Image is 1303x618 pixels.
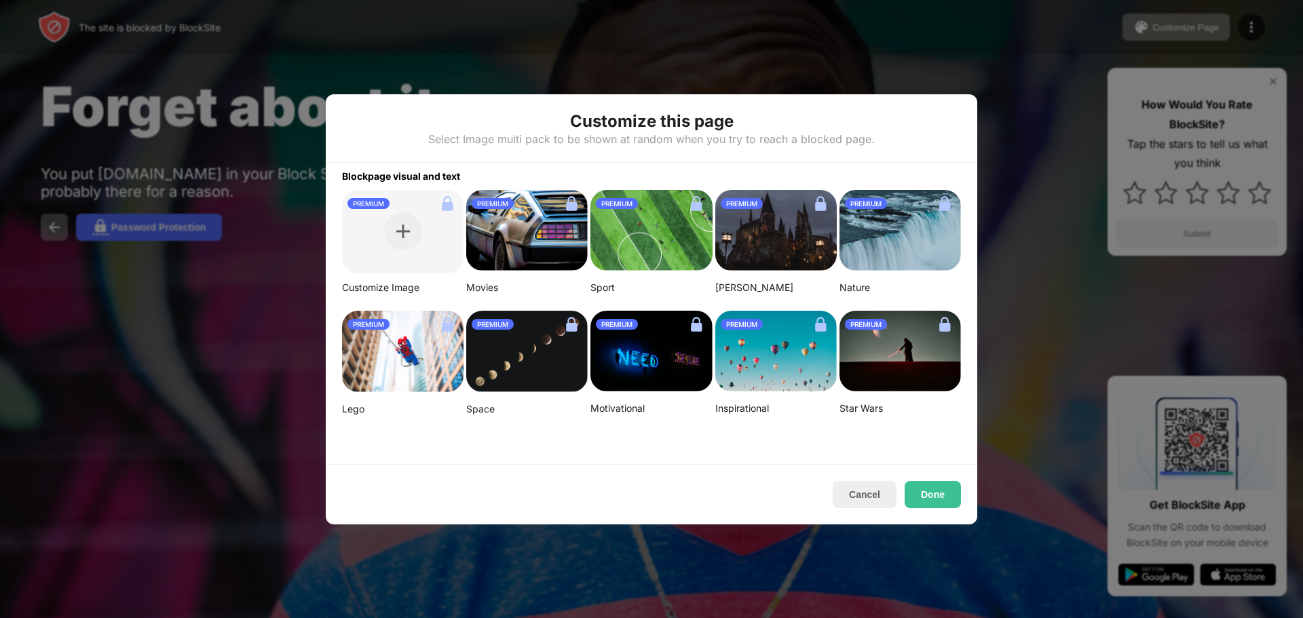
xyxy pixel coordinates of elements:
div: PREMIUM [596,319,638,330]
img: lock.svg [436,313,458,335]
div: Customize this page [570,111,734,132]
img: lock.svg [810,313,831,335]
div: Select Image multi pack to be shown at random when you try to reach a blocked page. [428,132,875,146]
img: jeff-wang-p2y4T4bFws4-unsplash-small.png [590,190,712,271]
div: PREMIUM [845,319,887,330]
img: lock.svg [685,313,707,335]
div: PREMIUM [347,198,390,209]
img: alexis-fauvet-qfWf9Muwp-c-unsplash-small.png [590,311,712,392]
button: Done [905,481,961,508]
div: Sport [590,282,712,294]
div: Space [466,403,588,415]
button: Cancel [833,481,896,508]
img: lock.svg [436,193,458,214]
img: lock.svg [934,313,956,335]
img: image-26.png [466,190,588,271]
div: PREMIUM [845,198,887,209]
div: Nature [839,282,961,294]
img: image-22-small.png [839,311,961,392]
div: Motivational [590,402,712,414]
div: PREMIUM [472,198,514,209]
div: Inspirational [715,402,837,414]
img: linda-xu-KsomZsgjLSA-unsplash.png [466,311,588,393]
img: lock.svg [810,193,831,214]
img: plus.svg [396,225,410,238]
div: PREMIUM [472,319,514,330]
div: Customize Image [342,282,464,294]
img: aditya-chinchure-LtHTe32r_nA-unsplash.png [839,190,961,271]
img: lock.svg [561,193,582,214]
div: [PERSON_NAME] [715,282,837,294]
div: PREMIUM [721,319,763,330]
div: PREMIUM [721,198,763,209]
img: aditya-vyas-5qUJfO4NU4o-unsplash-small.png [715,190,837,271]
div: PREMIUM [347,319,390,330]
div: Movies [466,282,588,294]
img: ian-dooley-DuBNA1QMpPA-unsplash-small.png [715,311,837,392]
div: PREMIUM [596,198,638,209]
div: Blockpage visual and text [326,163,977,182]
div: Star Wars [839,402,961,414]
img: lock.svg [561,313,582,335]
div: Lego [342,403,464,415]
img: lock.svg [934,193,956,214]
img: mehdi-messrro-gIpJwuHVwt0-unsplash-small.png [342,311,464,392]
img: lock.svg [685,193,707,214]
